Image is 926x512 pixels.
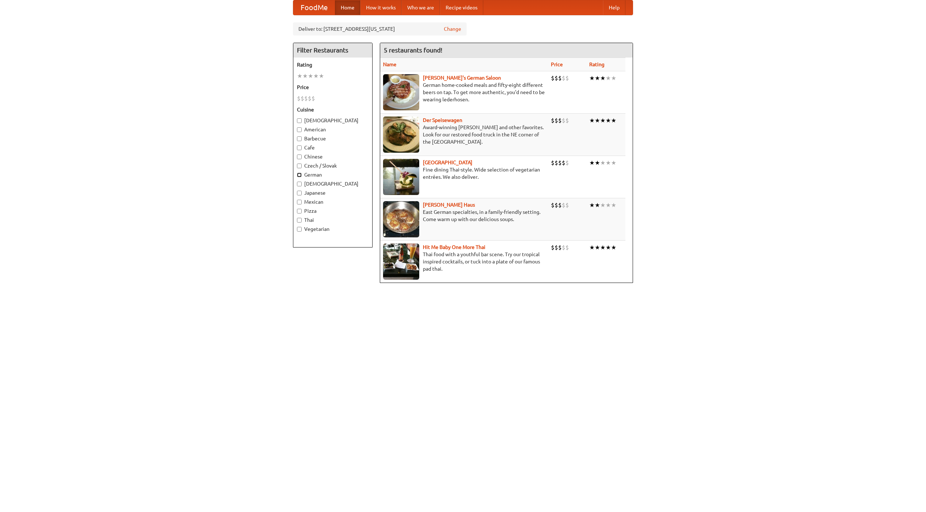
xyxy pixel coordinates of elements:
label: Pizza [297,207,369,215]
a: [PERSON_NAME] Haus [423,202,475,208]
li: $ [558,201,562,209]
li: ★ [611,244,616,251]
li: ★ [595,244,600,251]
img: kohlhaus.jpg [383,201,419,237]
h4: Filter Restaurants [293,43,372,58]
p: Award-winning [PERSON_NAME] and other favorites. Look for our restored food truck in the NE corne... [383,124,545,145]
li: $ [308,94,311,102]
li: ★ [595,159,600,167]
li: $ [551,117,555,124]
input: German [297,173,302,177]
label: [DEMOGRAPHIC_DATA] [297,117,369,124]
p: Fine dining Thai-style. Wide selection of vegetarian entrées. We also deliver. [383,166,545,181]
a: Name [383,62,396,67]
li: ★ [606,159,611,167]
li: ★ [600,201,606,209]
li: $ [551,201,555,209]
b: [GEOGRAPHIC_DATA] [423,160,472,165]
input: American [297,127,302,132]
li: $ [551,74,555,82]
label: German [297,171,369,178]
li: ★ [606,201,611,209]
li: $ [555,117,558,124]
label: Thai [297,216,369,224]
li: ★ [611,74,616,82]
label: Barbecue [297,135,369,142]
a: Der Speisewagen [423,117,462,123]
input: Cafe [297,145,302,150]
li: ★ [611,117,616,124]
label: Czech / Slovak [297,162,369,169]
img: esthers.jpg [383,74,419,110]
li: ★ [297,72,302,80]
a: FoodMe [293,0,335,15]
li: ★ [319,72,324,80]
li: $ [558,74,562,82]
li: $ [565,74,569,82]
li: $ [551,244,555,251]
li: $ [562,74,565,82]
input: Japanese [297,191,302,195]
label: Chinese [297,153,369,160]
a: Who we are [402,0,440,15]
input: Barbecue [297,136,302,141]
p: German home-cooked meals and fifty-eight different beers on tap. To get more authentic, you'd nee... [383,81,545,103]
li: $ [565,201,569,209]
a: Help [603,0,625,15]
li: $ [555,244,558,251]
li: $ [304,94,308,102]
li: $ [551,159,555,167]
div: Deliver to: [STREET_ADDRESS][US_STATE] [293,22,467,35]
input: Mexican [297,200,302,204]
input: Vegetarian [297,227,302,232]
li: ★ [302,72,308,80]
a: Hit Me Baby One More Thai [423,244,485,250]
li: ★ [595,74,600,82]
li: ★ [589,244,595,251]
li: ★ [606,74,611,82]
li: ★ [589,159,595,167]
li: $ [555,159,558,167]
label: [DEMOGRAPHIC_DATA] [297,180,369,187]
a: Recipe videos [440,0,483,15]
li: ★ [600,244,606,251]
a: How it works [360,0,402,15]
li: $ [565,117,569,124]
h5: Rating [297,61,369,68]
li: $ [562,201,565,209]
li: $ [558,159,562,167]
input: Thai [297,218,302,223]
li: $ [558,117,562,124]
li: $ [558,244,562,251]
li: $ [555,74,558,82]
li: ★ [595,201,600,209]
li: ★ [313,72,319,80]
label: American [297,126,369,133]
li: $ [565,159,569,167]
input: Pizza [297,209,302,213]
img: babythai.jpg [383,244,419,280]
input: [DEMOGRAPHIC_DATA] [297,118,302,123]
li: $ [562,159,565,167]
li: ★ [589,74,595,82]
label: Vegetarian [297,225,369,233]
ng-pluralize: 5 restaurants found! [384,47,442,54]
img: speisewagen.jpg [383,117,419,153]
p: East German specialties, in a family-friendly setting. Come warm up with our delicious soups. [383,208,545,223]
li: $ [311,94,315,102]
a: [PERSON_NAME]'s German Saloon [423,75,501,81]
h5: Price [297,84,369,91]
li: ★ [600,74,606,82]
input: Czech / Slovak [297,164,302,168]
li: $ [555,201,558,209]
li: ★ [595,117,600,124]
li: ★ [606,244,611,251]
li: ★ [611,159,616,167]
li: $ [562,244,565,251]
li: $ [565,244,569,251]
li: ★ [600,117,606,124]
